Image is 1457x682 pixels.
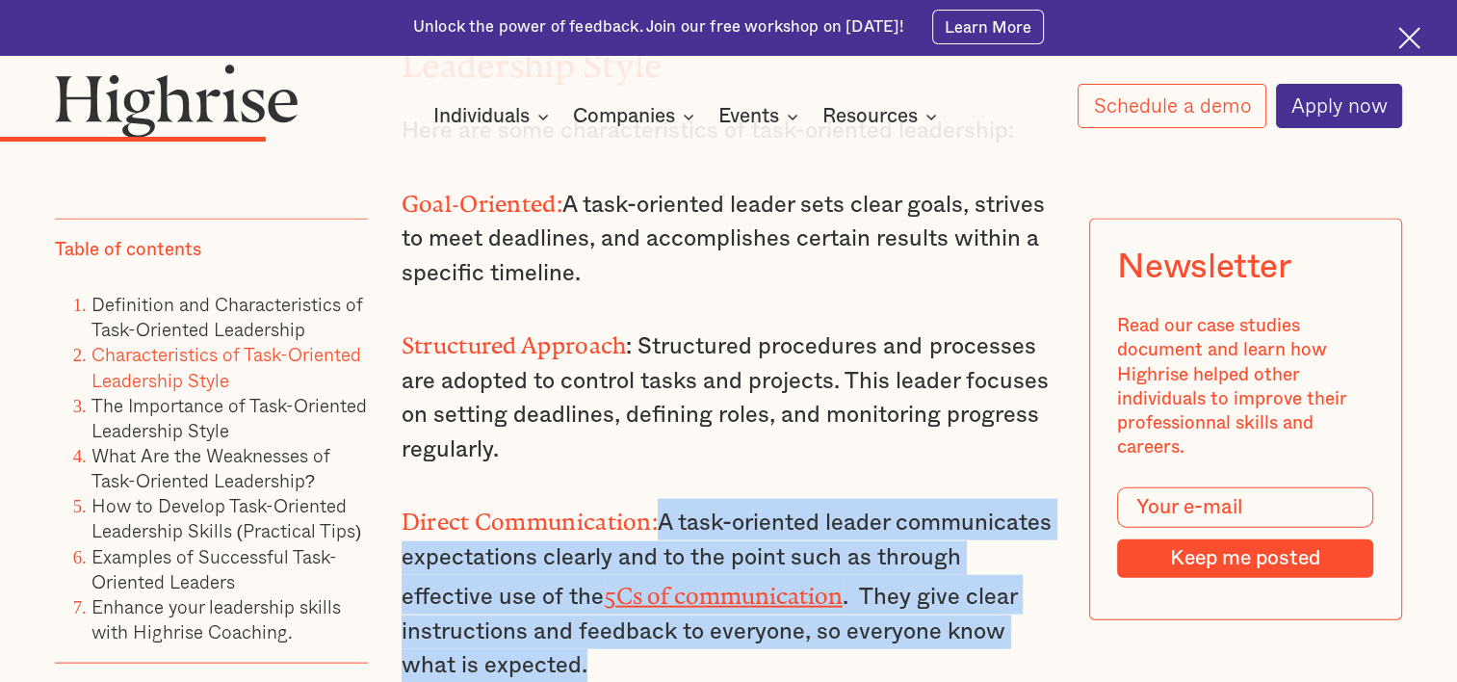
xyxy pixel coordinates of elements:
div: Individuals [433,105,530,128]
a: The Importance of Task-Oriented Leadership Style [91,390,367,443]
img: Cross icon [1398,27,1420,49]
p: A task-oriented leader sets clear goals, strives to meet deadlines, and accomplishes certain resu... [402,181,1056,291]
form: Modal Form [1118,486,1374,577]
div: Table of contents [55,238,201,262]
input: Your e-mail [1118,486,1374,528]
a: Learn More [932,10,1045,44]
a: 5Cs of communication [604,583,843,597]
p: : Structured procedures and processes are adopted to control tasks and projects. This leader focu... [402,323,1056,467]
img: Highrise logo [55,64,299,137]
div: Resources [822,105,943,128]
div: Unlock the power of feedback. Join our free workshop on [DATE]! [413,16,904,39]
div: Individuals [433,105,555,128]
div: Events [718,105,804,128]
a: How to Develop Task-Oriented Leadership Skills (Practical Tips) [91,491,362,544]
strong: Direct Communication: [402,509,658,523]
a: Definition and Characteristics of Task-Oriented Leadership [91,290,363,343]
strong: Structured Approach [402,332,627,347]
a: Examples of Successful Task-Oriented Leaders [91,541,337,594]
a: Characteristics of Task-Oriented Leadership Style [91,340,361,393]
a: Apply now [1276,84,1403,128]
a: Schedule a demo [1078,84,1266,128]
div: Companies [573,105,675,128]
div: Newsletter [1118,247,1291,286]
div: Read our case studies document and learn how Highrise helped other individuals to improve their p... [1118,314,1374,459]
div: Resources [822,105,918,128]
input: Keep me posted [1118,538,1374,577]
a: Enhance your leadership skills with Highrise Coaching. [91,591,341,644]
div: Events [718,105,779,128]
a: What Are the Weaknesses of Task-Oriented Leadership? [91,441,330,494]
div: Companies [573,105,700,128]
strong: Goal-Oriented: [402,191,562,205]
